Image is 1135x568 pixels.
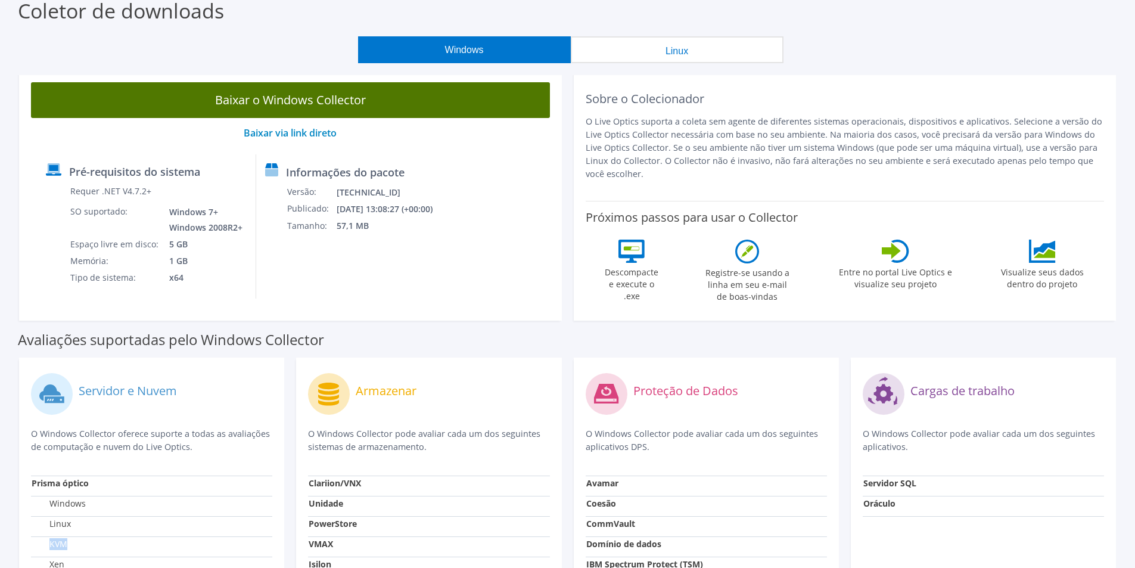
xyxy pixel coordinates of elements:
[356,383,416,399] font: Armazenar
[910,383,1015,399] font: Cargas de trabalho
[287,186,316,197] font: Versão:
[169,238,188,250] font: 5 GB
[337,220,369,231] font: 57,1 MB
[70,255,108,266] font: Memória:
[287,220,327,231] font: Tamanho:
[863,428,1095,452] font: O Windows Collector pode avaliar cada um dos seguintes aplicativos.
[31,82,550,118] a: Baixar o Windows Collector
[358,36,571,63] button: Windows
[1001,266,1084,290] font: Visualize seus dados dentro do projeto
[49,518,71,529] font: Linux
[605,266,658,302] font: Descompacte e execute o .exe
[70,238,158,250] font: Espaço livre em disco:
[69,164,200,179] font: Pré-requisitos do sistema
[169,255,188,266] font: 1 GB
[309,477,361,489] font: Clariion/VNX
[18,330,324,349] font: Avaliações suportadas pelo Windows Collector
[79,383,177,399] font: Servidor e Nuvem
[32,477,89,489] font: Prisma óptico
[586,538,661,550] font: Domínio de dados
[337,203,433,215] font: [DATE] 13:08:27 (+00:00)
[586,518,635,529] font: CommVault
[586,498,616,509] font: Coesão
[70,272,136,283] font: Tipo de sistema:
[70,206,128,217] font: SO suportado:
[286,165,405,179] font: Informações do pacote
[839,266,952,290] font: Entre no portal Live Optics e visualize seu projeto
[215,92,366,108] font: Baixar o Windows Collector
[308,428,540,452] font: O Windows Collector pode avaliar cada um dos seguintes sistemas de armazenamento.
[169,206,218,218] font: Windows 7+
[863,477,916,489] font: Servidor SQL
[705,267,789,302] font: Registre-se usando a linha em seu e-mail de boas-vindas
[169,272,184,283] font: x64
[31,428,270,452] font: O Windows Collector oferece suporte a todas as avaliações de computação e nuvem do Live Optics.
[586,428,818,452] font: O Windows Collector pode avaliar cada um dos seguintes aplicativos DPS.
[244,126,337,139] a: Baixar via link direto
[337,187,400,198] font: [TECHNICAL_ID]
[49,538,67,550] font: KVM
[70,185,151,197] font: Requer .NET V4.7.2+
[586,209,798,225] font: Próximos passos para usar o Collector
[49,498,86,509] font: Windows
[309,538,333,550] font: VMAX
[586,477,618,489] font: Avamar
[586,116,1102,179] font: O Live Optics suporta a coleta sem agente de diferentes sistemas operacionais, dispositivos e apl...
[571,36,783,63] button: Linux
[169,222,242,233] font: Windows 2008R2+
[863,498,895,509] font: Oráculo
[287,203,329,214] font: Publicado:
[309,518,357,529] font: PowerStore
[586,91,704,107] font: Sobre o Colecionador
[666,46,688,56] font: Linux
[309,498,343,509] font: Unidade
[633,383,738,399] font: Proteção de Dados
[445,45,484,55] font: Windows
